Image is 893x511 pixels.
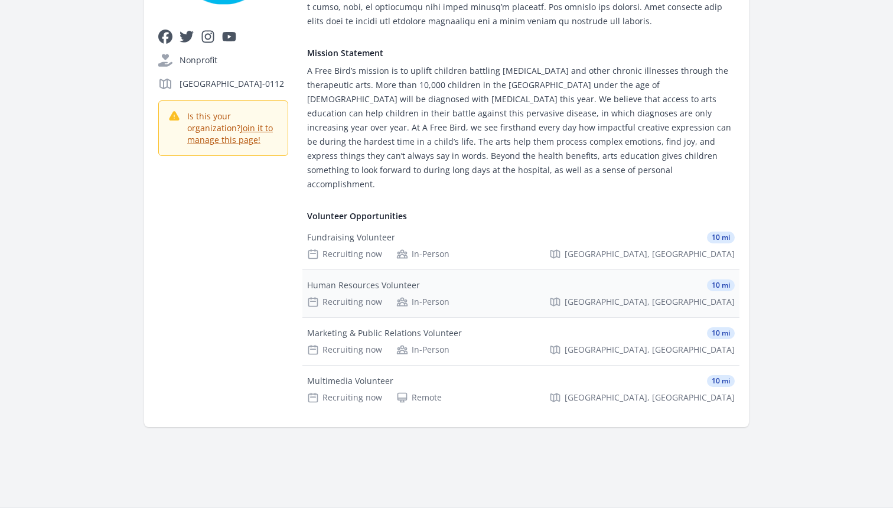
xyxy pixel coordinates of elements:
span: 10 mi [707,327,735,339]
h4: Volunteer Opportunities [307,210,735,222]
div: Remote [396,392,442,403]
a: Join it to manage this page!​ [187,122,273,145]
div: Human Resources Volunteer [307,279,420,291]
div: A Free Bird’s mission is to uplift children battling [MEDICAL_DATA] and other chronic illnesses t... [307,64,735,191]
div: Recruiting now [307,296,382,308]
span: [GEOGRAPHIC_DATA], [GEOGRAPHIC_DATA] [565,296,735,308]
div: In-Person [396,296,449,308]
div: In-Person [396,344,449,356]
a: Fundraising Volunteer 10 mi Recruiting now In-Person [GEOGRAPHIC_DATA], [GEOGRAPHIC_DATA] [302,222,739,269]
a: Multimedia Volunteer 10 mi Recruiting now Remote [GEOGRAPHIC_DATA], [GEOGRAPHIC_DATA] [302,366,739,413]
p: Is this your organization? [187,110,278,146]
p: [GEOGRAPHIC_DATA]-0112 [180,78,288,90]
p: Nonprofit [180,54,288,66]
div: Recruiting now [307,248,382,260]
div: In-Person [396,248,449,260]
span: [GEOGRAPHIC_DATA], [GEOGRAPHIC_DATA] [565,344,735,356]
span: [GEOGRAPHIC_DATA], [GEOGRAPHIC_DATA] [565,248,735,260]
a: Marketing & Public Relations Volunteer 10 mi Recruiting now In-Person [GEOGRAPHIC_DATA], [GEOGRAP... [302,318,739,365]
div: Recruiting now [307,392,382,403]
span: [GEOGRAPHIC_DATA], [GEOGRAPHIC_DATA] [565,392,735,403]
span: 10 mi [707,232,735,243]
span: 10 mi [707,279,735,291]
span: 10 mi [707,375,735,387]
a: Human Resources Volunteer 10 mi Recruiting now In-Person [GEOGRAPHIC_DATA], [GEOGRAPHIC_DATA] [302,270,739,317]
div: Marketing & Public Relations Volunteer [307,327,462,339]
div: Fundraising Volunteer [307,232,395,243]
h4: Mission Statement [307,47,735,59]
div: Recruiting now [307,344,382,356]
div: Multimedia Volunteer [307,375,393,387]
